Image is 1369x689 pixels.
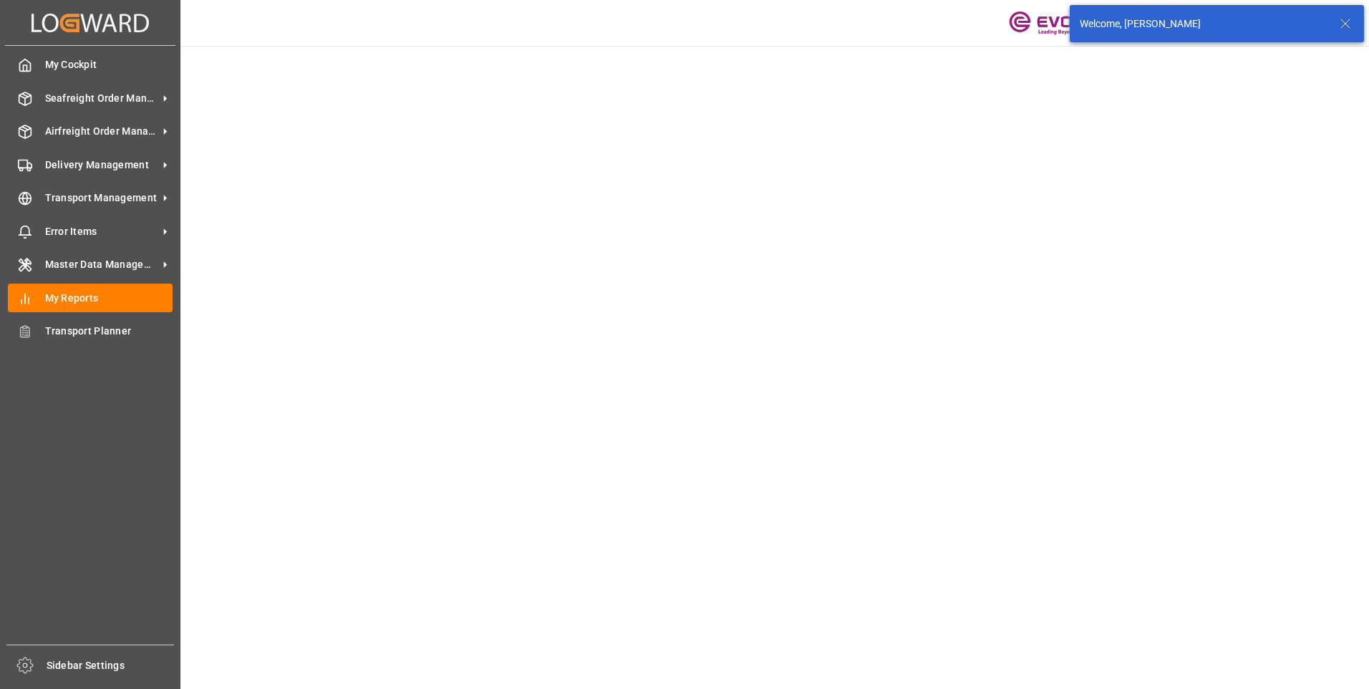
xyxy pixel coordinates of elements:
[45,158,158,173] span: Delivery Management
[1080,16,1326,32] div: Welcome, [PERSON_NAME]
[47,658,175,673] span: Sidebar Settings
[1009,11,1102,36] img: Evonik-brand-mark-Deep-Purple-RGB.jpeg_1700498283.jpeg
[45,124,158,139] span: Airfreight Order Management
[8,317,173,345] a: Transport Planner
[8,51,173,79] a: My Cockpit
[45,257,158,272] span: Master Data Management
[45,324,173,339] span: Transport Planner
[45,57,173,72] span: My Cockpit
[8,284,173,312] a: My Reports
[45,224,158,239] span: Error Items
[45,191,158,206] span: Transport Management
[45,291,173,306] span: My Reports
[45,91,158,106] span: Seafreight Order Management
